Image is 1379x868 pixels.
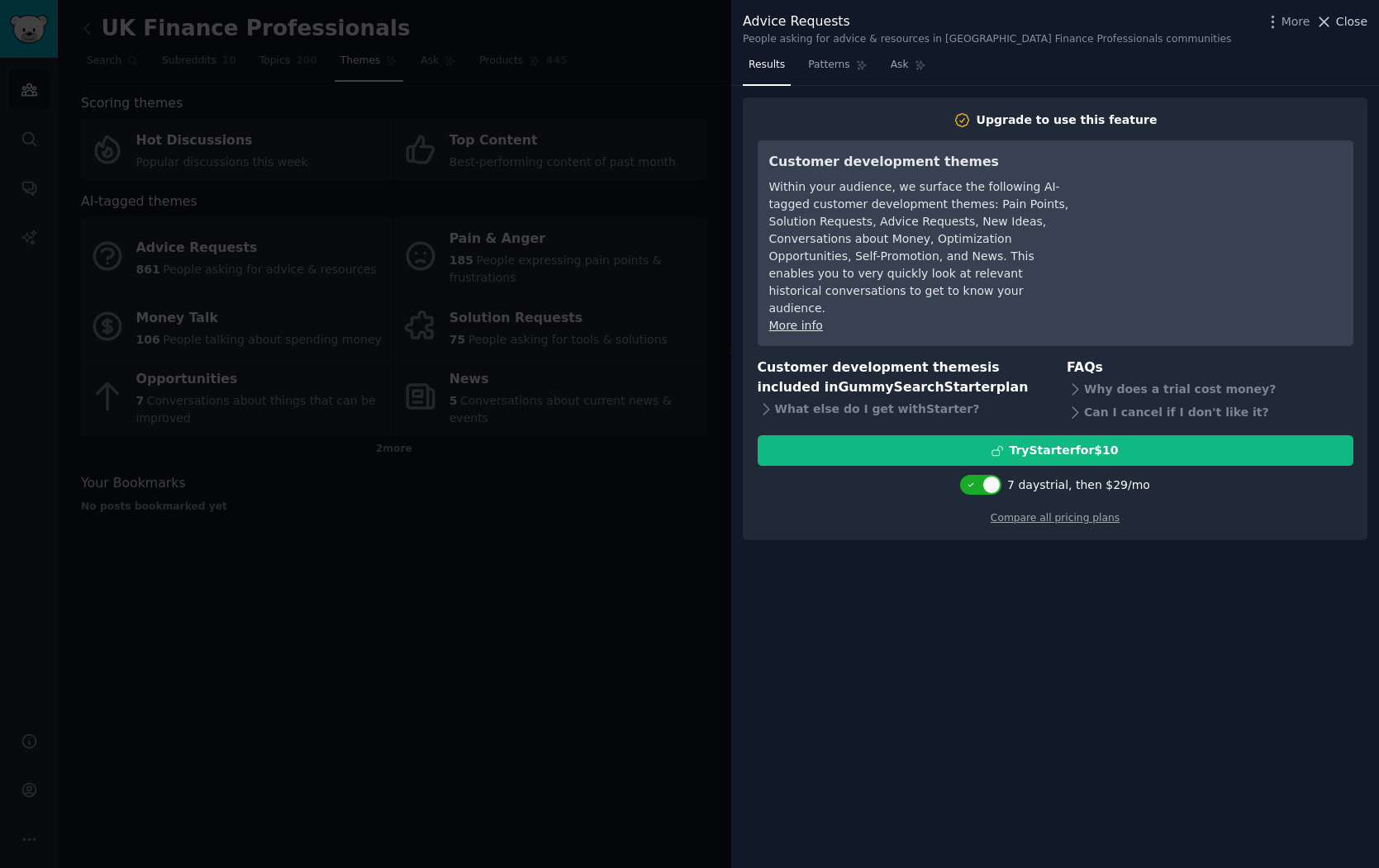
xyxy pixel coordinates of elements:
a: Patterns [802,52,873,86]
a: Compare all pricing plans [991,512,1120,524]
h3: Customer development themes is included in plan [758,358,1044,398]
span: Results [749,58,785,73]
div: Try Starter for $10 [1009,442,1118,459]
div: 7 days trial, then $ 29 /mo [1007,477,1150,494]
div: Why does a trial cost money? [1067,377,1353,401]
span: More [1282,13,1310,31]
button: More [1264,13,1310,31]
a: Ask [885,52,932,86]
span: Ask [891,58,909,73]
a: Results [743,52,791,86]
div: People asking for advice & resources in [GEOGRAPHIC_DATA] Finance Professionals communities [743,32,1232,47]
iframe: YouTube video player [1094,152,1342,276]
button: Close [1315,13,1367,31]
h3: FAQs [1067,358,1353,378]
h3: Customer development themes [769,152,1071,173]
div: Upgrade to use this feature [977,111,1158,129]
span: GummySearch Starter [838,379,996,395]
div: What else do I get with Starter ? [758,398,1044,421]
button: TryStarterfor$10 [758,435,1353,466]
div: Within your audience, we surface the following AI-tagged customer development themes: Pain Points... [769,178,1071,317]
span: Close [1336,13,1367,31]
div: Can I cancel if I don't like it? [1067,401,1353,424]
span: Patterns [808,58,849,73]
div: Advice Requests [743,12,1232,32]
a: More info [769,319,823,332]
